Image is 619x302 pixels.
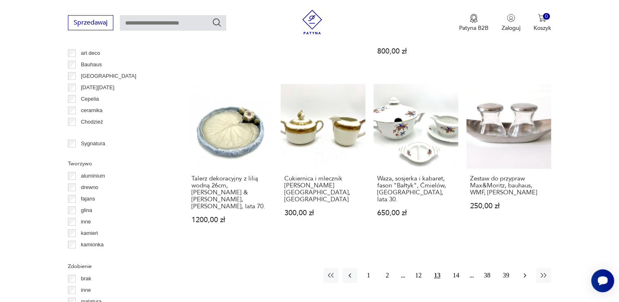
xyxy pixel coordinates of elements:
[68,15,113,30] button: Sprzedawaj
[300,10,324,34] img: Patyna - sklep z meblami i dekoracjami vintage
[81,117,103,126] p: Chodzież
[480,268,495,283] button: 38
[81,72,136,81] p: [GEOGRAPHIC_DATA]
[459,14,488,32] a: Ikona medaluPatyna B2B
[459,24,488,32] p: Patyna B2B
[191,41,269,48] p: 150,00 zł
[543,13,550,20] div: 0
[191,175,269,210] h3: Talerz dekoracyjny z lilią wodną 26cm, [PERSON_NAME] & [PERSON_NAME], [PERSON_NAME], lata 70.
[507,14,515,22] img: Ikonka użytkownika
[502,24,520,32] p: Zaloguj
[538,14,546,22] img: Ikona koszyka
[502,14,520,32] button: Zaloguj
[81,49,100,58] p: art deco
[591,269,614,292] iframe: Smartsupp widget button
[68,262,168,271] p: Zdobienie
[284,175,362,203] h3: Cukiernica i mlecznik [PERSON_NAME][GEOGRAPHIC_DATA], [GEOGRAPHIC_DATA]
[81,106,103,115] p: ceramika
[449,268,464,283] button: 14
[68,159,168,168] p: Tworzywo
[533,24,551,32] p: Koszyk
[499,268,513,283] button: 39
[81,171,105,180] p: aluminium
[68,20,113,26] a: Sprzedawaj
[81,240,104,249] p: kamionka
[81,194,95,203] p: fajans
[212,18,222,27] button: Szukaj
[470,14,478,23] img: Ikona medalu
[430,268,445,283] button: 13
[81,229,98,238] p: kamień
[81,83,115,92] p: [DATE][DATE]
[377,175,455,203] h3: Waza, sosjerka i kabaret, fason "Bałtyk", Ćmielów, [GEOGRAPHIC_DATA], lata 30.
[191,216,269,223] p: 1200,00 zł
[533,14,551,32] button: 0Koszyk
[361,268,376,283] button: 1
[81,286,91,295] p: inne
[81,274,91,283] p: brak
[374,84,458,239] a: Waza, sosjerka i kabaret, fason "Bałtyk", Ćmielów, Polska, lata 30.Waza, sosjerka i kabaret, faso...
[81,139,105,148] p: Sygnatura
[411,268,426,283] button: 12
[466,84,551,239] a: Zestaw do przypraw Max&Moritz, bauhaus, WMF, WagenfeldZestaw do przypraw Max&Moritz, bauhaus, WMF...
[188,84,272,239] a: Talerz dekoracyjny z lilią wodną 26cm, Bing & Grondahl, Dania, lata 70.Talerz dekoracyjny z lilią...
[81,183,99,192] p: drewno
[281,84,365,239] a: Cukiernica i mlecznik Alka Marion Bavaria, NiemcyCukiernica i mlecznik [PERSON_NAME][GEOGRAPHIC_D...
[470,203,547,210] p: 250,00 zł
[380,268,395,283] button: 2
[81,129,101,138] p: Ćmielów
[284,210,362,216] p: 300,00 zł
[81,217,91,226] p: inne
[470,175,547,196] h3: Zestaw do przypraw Max&Moritz, bauhaus, WMF, [PERSON_NAME]
[81,95,99,104] p: Cepelia
[377,210,455,216] p: 650,00 zł
[81,252,99,261] p: kryształ
[459,14,488,32] button: Patyna B2B
[377,48,455,55] p: 800,00 zł
[81,206,92,215] p: glina
[81,60,102,69] p: Bauhaus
